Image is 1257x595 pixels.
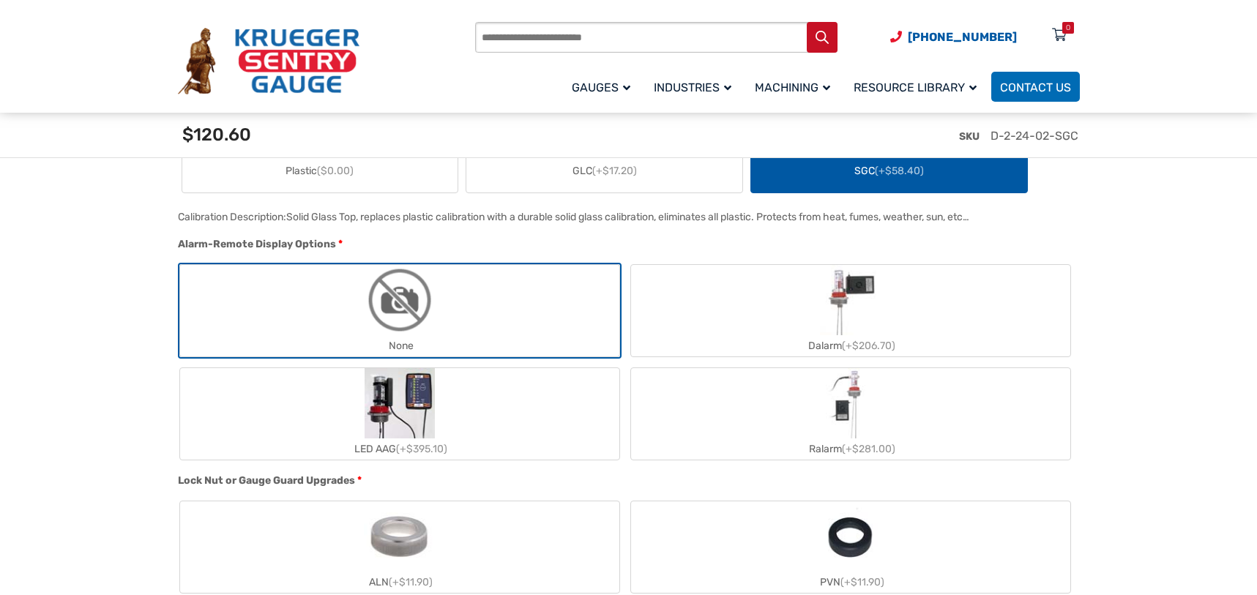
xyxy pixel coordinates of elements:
span: Resource Library [854,81,977,94]
div: 0 [1066,22,1070,34]
span: SGC [854,163,924,179]
span: Machining [755,81,830,94]
span: GLC [572,163,637,179]
label: ALN [180,501,619,593]
span: (+$395.10) [396,443,447,455]
div: Dalarm [631,335,1070,356]
span: (+$11.90) [840,576,884,588]
span: Plastic [286,163,354,179]
span: SKU [959,130,980,143]
label: None [180,265,619,356]
abbr: required [338,236,343,252]
label: LED AAG [180,368,619,460]
div: None [180,335,619,356]
span: (+$206.70) [842,340,895,352]
span: Contact Us [1000,81,1071,94]
span: Gauges [572,81,630,94]
img: Krueger Sentry Gauge [178,28,359,95]
label: Ralarm [631,368,1070,460]
abbr: required [357,473,362,488]
a: Machining [746,70,845,104]
span: Industries [654,81,731,94]
span: Alarm-Remote Display Options [178,238,336,250]
div: Solid Glass Top, replaces plastic calibration with a durable solid glass calibration, eliminates ... [286,211,969,223]
span: (+$58.40) [875,165,924,177]
span: (+$17.20) [592,165,637,177]
label: PVN [631,501,1070,593]
label: Dalarm [631,265,1070,356]
span: Calibration Description: [178,211,286,223]
a: Contact Us [991,72,1080,102]
div: LED AAG [180,438,619,460]
div: Ralarm [631,438,1070,460]
a: Gauges [563,70,645,104]
span: Lock Nut or Gauge Guard Upgrades [178,474,355,487]
div: PVN [631,572,1070,593]
span: D-2-24-02-SGC [991,129,1078,143]
span: (+$11.90) [389,576,433,588]
span: ($0.00) [317,165,354,177]
div: ALN [180,572,619,593]
a: Phone Number (920) 434-8860 [890,28,1017,46]
a: Industries [645,70,746,104]
span: [PHONE_NUMBER] [908,30,1017,44]
a: Resource Library [845,70,991,104]
span: (+$281.00) [842,443,895,455]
